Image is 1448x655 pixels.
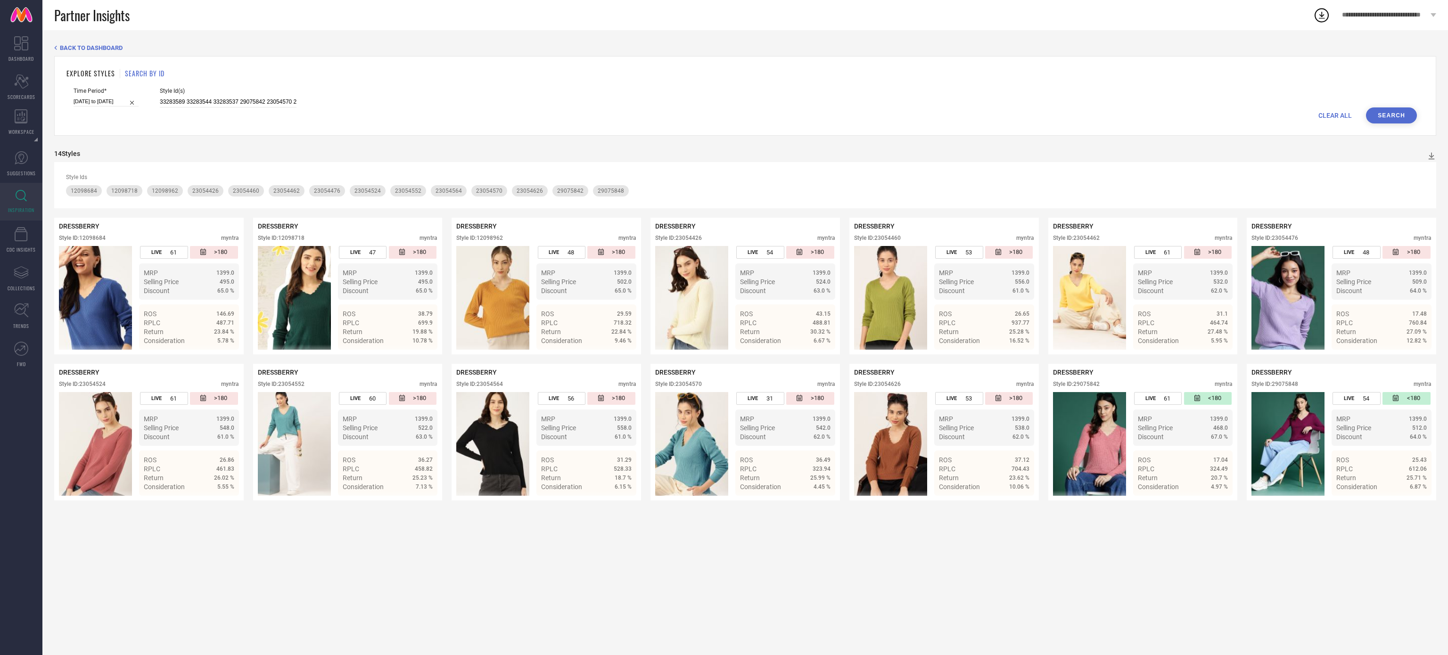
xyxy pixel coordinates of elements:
span: DRESSBERRY [655,222,696,230]
span: DRESSBERRY [1053,222,1094,230]
div: Open download list [1313,7,1330,24]
div: myntra [618,235,636,241]
div: myntra [1016,235,1034,241]
span: 30.32 % [810,328,831,335]
span: MRP [740,269,754,277]
div: Number of days since the style was first listed on the platform [1382,392,1431,405]
span: RPLC [1336,319,1353,327]
span: 61 [1164,249,1170,256]
span: 27.09 % [1407,328,1427,335]
span: DRESSBERRY [854,368,895,376]
span: >180 [214,248,227,256]
div: Click to view image [1053,246,1126,350]
div: Number of days the style has been live on the platform [339,246,387,259]
div: Style ID: 23054426 [655,235,702,241]
span: 17.48 [1412,311,1427,317]
span: >180 [1208,248,1221,256]
span: Consideration [939,337,980,344]
span: ROS [1336,310,1349,318]
span: LIVE [549,249,559,255]
span: LIVE [946,249,957,255]
span: Consideration [1336,337,1377,344]
span: DRESSBERRY [456,222,497,230]
span: 23054460 [233,188,259,194]
span: DRESSBERRY [1251,222,1292,230]
div: Click to view image [258,246,331,350]
span: Discount [740,287,766,295]
span: 53 [965,249,972,256]
span: 699.9 [418,319,433,326]
div: Style ID: 23054462 [1053,235,1100,241]
div: Number of days the style has been live on the platform [140,392,188,405]
img: Style preview image [258,246,331,350]
span: LIVE [748,249,758,255]
span: LIVE [748,395,758,401]
span: 23054564 [436,188,462,194]
span: 12098962 [152,188,178,194]
div: Number of days since the style was first listed on the platform [1184,392,1232,405]
span: MRP [541,269,555,277]
span: 760.84 [1409,319,1427,326]
div: Click to view image [456,246,529,350]
a: Details [800,500,831,508]
span: 6.67 % [814,337,831,344]
span: 509.0 [1412,278,1427,285]
span: Return [1138,328,1158,336]
span: 19.88 % [412,328,433,335]
div: Style ID: 23054524 [59,381,106,387]
span: 54 [1363,395,1369,402]
span: 47 [369,249,376,256]
span: LIVE [1145,249,1156,255]
span: Details [1008,354,1029,361]
span: RPLC [541,319,558,327]
div: Style ID: 12098718 [258,235,304,241]
span: Consideration [541,337,582,344]
span: 556.0 [1015,278,1029,285]
div: Style ID: 23054564 [456,381,503,387]
span: >180 [214,394,227,402]
span: 524.0 [816,278,831,285]
span: 29.59 [617,311,632,317]
span: 495.0 [220,278,234,285]
img: Style preview image [854,392,927,496]
span: 38.79 [418,311,433,317]
span: BACK TO DASHBOARD [60,44,123,51]
span: LIVE [549,395,559,401]
span: Details [213,500,234,508]
span: Details [411,354,433,361]
span: 63.0 % [814,287,831,294]
span: Consideration [1138,337,1179,344]
span: Selling Price [740,278,775,286]
div: Number of days the style has been live on the platform [935,246,983,259]
span: 5.78 % [217,337,234,344]
span: MRP [1336,269,1350,277]
span: <180 [1407,394,1420,402]
span: Discount [1138,287,1164,295]
img: Style preview image [456,392,529,496]
div: Click to view image [456,392,529,496]
div: myntra [420,235,437,241]
span: LIVE [350,395,361,401]
span: SUGGESTIONS [7,170,36,177]
span: 495.0 [418,278,433,285]
img: Style preview image [456,246,529,350]
span: Selling Price [1336,278,1371,286]
span: 65.0 % [615,287,632,294]
div: myntra [1016,381,1034,387]
a: Details [204,354,234,361]
span: 532.0 [1213,278,1228,285]
span: 23054524 [354,188,381,194]
span: Details [610,500,632,508]
span: 65.0 % [217,287,234,294]
span: RPLC [740,319,757,327]
span: 26.65 [1015,311,1029,317]
span: 43.15 [816,311,831,317]
div: myntra [1414,381,1432,387]
span: Discount [343,287,369,295]
span: 1399.0 [1012,270,1029,276]
div: Number of days since the style was first listed on the platform [786,246,834,259]
span: Discount [144,287,170,295]
span: DRESSBERRY [1251,368,1292,376]
div: Style ID: 12098684 [59,235,106,241]
a: Details [601,500,632,508]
